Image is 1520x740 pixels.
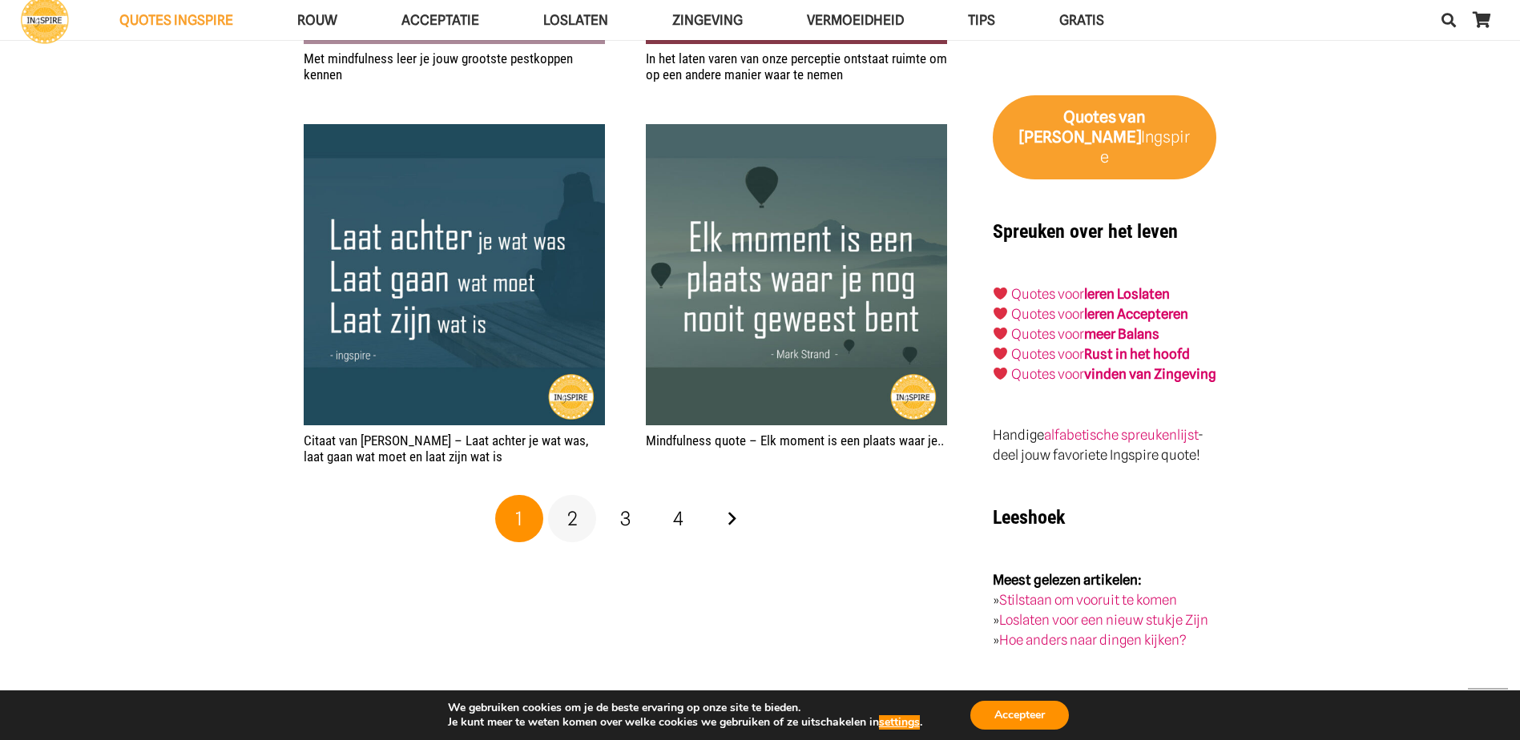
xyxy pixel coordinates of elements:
[646,124,947,425] img: Mindfulness quote Mark Strand: Elk moment is een plaats waar je nog nooit geweest bent - www.ings...
[994,307,1007,320] img: ❤
[620,507,631,530] span: 3
[1019,107,1146,147] strong: van [PERSON_NAME]
[1084,306,1188,322] a: leren Accepteren
[401,12,479,28] span: Acceptatie
[602,495,650,543] a: Pagina 3
[993,506,1065,529] strong: Leeshoek
[1011,306,1084,322] a: Quotes voor
[994,347,1007,360] img: ❤
[515,507,522,530] span: 1
[1059,12,1104,28] span: GRATIS
[970,701,1069,730] button: Accepteer
[1084,326,1159,342] strong: meer Balans
[1044,427,1198,443] a: alfabetische spreukenlijst
[448,715,922,730] p: Je kunt meer te weten komen over welke cookies we gebruiken of ze uitschakelen in .
[448,701,922,715] p: We gebruiken cookies om je de beste ervaring op onze site te bieden.
[304,124,605,425] a: Citaat van Ingspire – Laat achter je wat was, laat gaan wat moet en laat zijn wat is
[999,632,1187,648] a: Hoe anders naar dingen kijken?
[548,495,596,543] a: Pagina 2
[994,327,1007,340] img: ❤
[646,50,947,82] a: In het laten varen van onze perceptie ontstaat ruimte om op een andere manier waar te nemen
[1084,286,1170,302] a: leren Loslaten
[543,12,608,28] span: Loslaten
[119,12,233,28] span: QUOTES INGSPIRE
[1011,326,1159,342] a: Quotes voormeer Balans
[495,495,543,543] span: Pagina 1
[655,495,703,543] a: Pagina 4
[646,124,947,425] a: Mindfulness quote – Elk moment is een plaats waar je..
[994,287,1007,300] img: ❤
[993,572,1142,588] strong: Meest gelezen artikelen:
[879,715,920,730] button: settings
[1063,107,1116,127] strong: Quotes
[673,507,683,530] span: 4
[297,12,337,28] span: ROUW
[1011,286,1084,302] a: Quotes voor
[1468,688,1508,728] a: Terug naar top
[304,124,605,425] img: Laat achter je wat was Laat gaan wat moet Laat zijn wat is - quote van ingspire.nl
[994,367,1007,380] img: ❤
[567,507,578,530] span: 2
[304,50,573,82] a: Met mindfulness leer je jouw grootste pestkoppen kennen
[993,425,1216,465] p: Handige - deel jouw favoriete Ingspire quote!
[968,12,995,28] span: TIPS
[304,432,588,465] a: Citaat van [PERSON_NAME] – Laat achter je wat was, laat gaan wat moet en laat zijn wat is
[999,612,1208,628] a: Loslaten voor een nieuw stukje Zijn
[1084,346,1190,362] strong: Rust in het hoofd
[646,432,944,448] a: Mindfulness quote – Elk moment is een plaats waar je..
[993,570,1216,650] p: » » »
[1011,346,1190,362] a: Quotes voorRust in het hoofd
[1084,366,1216,382] strong: vinden van Zingeving
[672,12,743,28] span: Zingeving
[999,592,1177,608] a: Stilstaan om vooruit te komen
[807,12,904,28] span: VERMOEIDHEID
[993,220,1178,243] strong: Spreuken over het leven
[993,95,1216,180] a: Quotes van [PERSON_NAME]Ingspire
[1011,366,1216,382] a: Quotes voorvinden van Zingeving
